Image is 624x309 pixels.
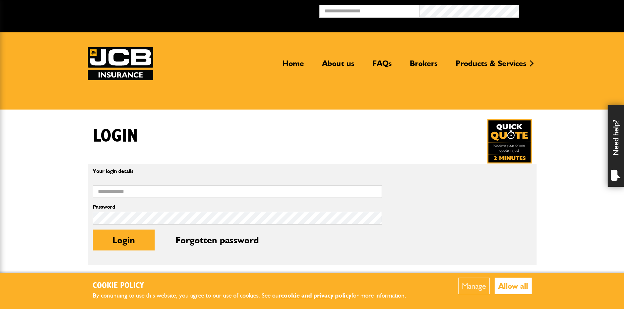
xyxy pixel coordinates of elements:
[458,278,490,294] button: Manage
[88,47,153,80] a: JCB Insurance Services
[277,59,309,74] a: Home
[405,59,443,74] a: Brokers
[495,278,532,294] button: Allow all
[93,204,382,210] label: Password
[93,230,155,250] button: Login
[156,230,278,250] button: Forgotten password
[519,5,619,15] button: Broker Login
[93,281,417,291] h2: Cookie Policy
[281,292,351,299] a: cookie and privacy policy
[451,59,531,74] a: Products & Services
[487,119,532,163] img: Quick Quote
[487,119,532,163] a: Get your insurance quote in just 2-minutes
[608,105,624,187] div: Need help?
[317,59,359,74] a: About us
[368,59,397,74] a: FAQs
[93,291,417,301] p: By continuing to use this website, you agree to our use of cookies. See our for more information.
[93,125,138,147] h1: Login
[88,47,153,80] img: JCB Insurance Services logo
[93,169,382,174] p: Your login details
